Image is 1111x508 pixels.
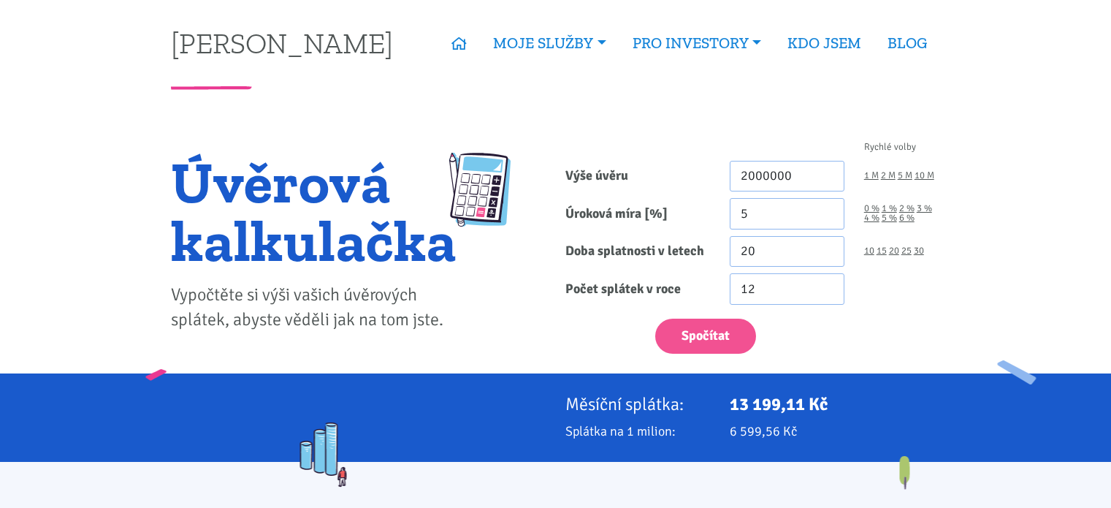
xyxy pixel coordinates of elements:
[864,143,916,152] span: Rychlé volby
[655,319,756,355] button: Spočítat
[901,246,912,256] a: 25
[480,26,619,60] a: MOJE SLUŽBY
[565,394,710,414] p: Měsíční splátka:
[917,204,932,213] a: 3 %
[556,198,720,230] label: Úroková míra [%]
[889,246,899,256] a: 20
[882,213,897,223] a: 5 %
[556,161,720,192] label: Výše úvěru
[915,171,934,181] a: 10 M
[899,204,915,213] a: 2 %
[171,29,393,57] a: [PERSON_NAME]
[864,246,874,256] a: 10
[171,283,457,333] p: Vypočtěte si výši vašich úvěrových splátek, abyste věděli jak na tom jste.
[171,153,457,270] h1: Úvěrová kalkulačka
[877,246,887,256] a: 15
[730,421,940,441] p: 6 599,56 Kč
[898,171,912,181] a: 5 M
[882,204,897,213] a: 1 %
[556,273,720,305] label: Počet splátek v roce
[864,171,879,181] a: 1 M
[899,213,915,223] a: 6 %
[881,171,896,181] a: 2 M
[864,213,879,223] a: 4 %
[556,236,720,268] label: Doba splatnosti v letech
[914,246,924,256] a: 30
[774,26,874,60] a: KDO JSEM
[730,394,940,414] p: 13 199,11 Kč
[565,421,710,441] p: Splátka na 1 milion:
[874,26,940,60] a: BLOG
[864,204,879,213] a: 0 %
[619,26,774,60] a: PRO INVESTORY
